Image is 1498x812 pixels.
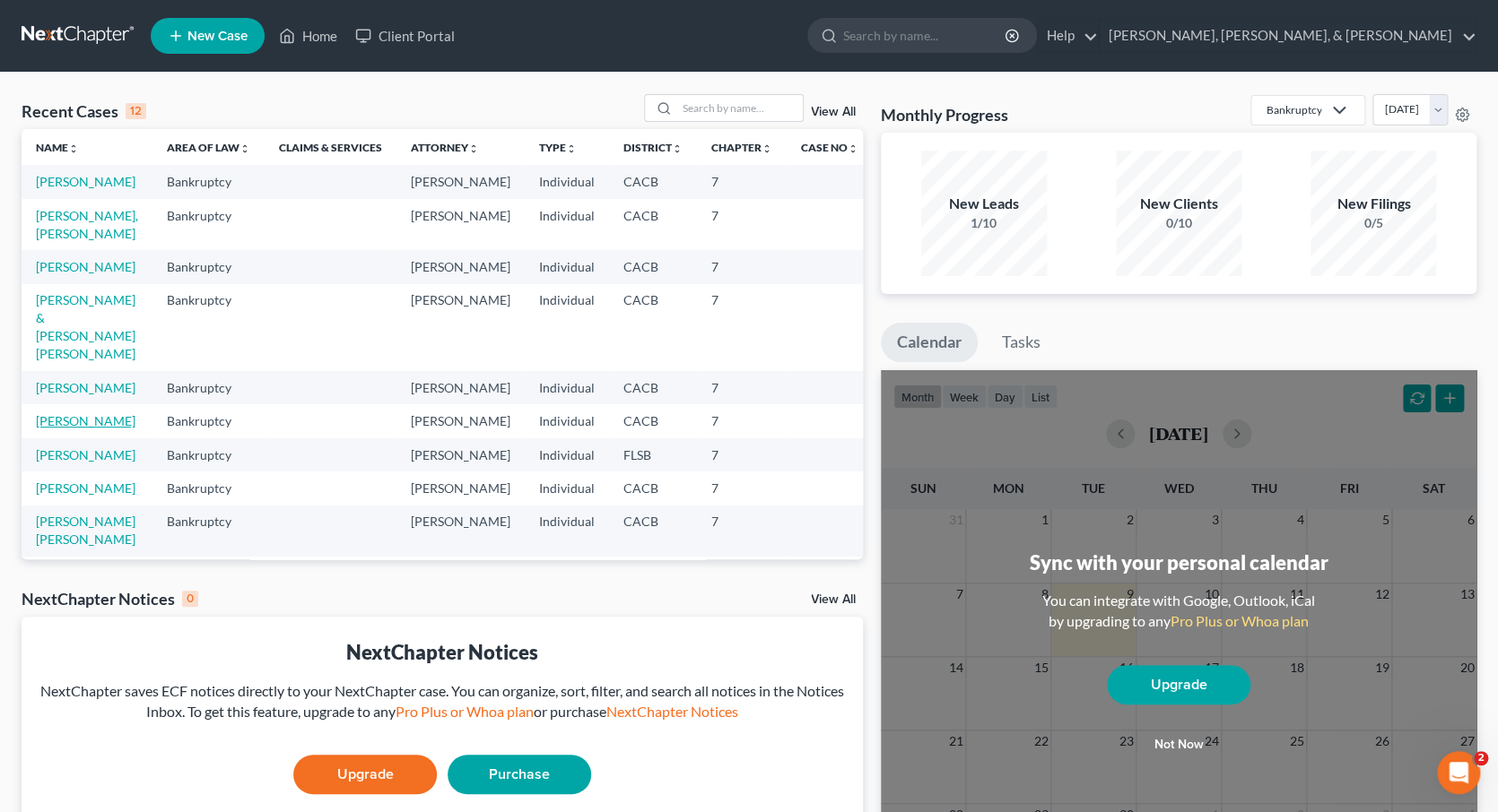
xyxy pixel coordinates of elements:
[152,404,265,437] td: Bankruptcy
[396,471,525,505] td: [PERSON_NAME]
[36,514,135,547] a: [PERSON_NAME] [PERSON_NAME]
[525,250,609,283] td: Individual
[606,703,738,720] a: NextChapter Notices
[525,404,609,437] td: Individual
[609,505,697,557] td: CACB
[152,505,265,557] td: Bankruptcy
[396,505,525,557] td: [PERSON_NAME]
[921,194,1047,214] div: New Leads
[36,259,135,274] a: [PERSON_NAME]
[36,174,135,189] a: [PERSON_NAME]
[36,208,138,241] a: [PERSON_NAME], [PERSON_NAME]
[270,20,346,52] a: Home
[68,143,79,154] i: unfold_more
[1107,665,1250,704] a: Upgrade
[986,323,1057,362] a: Tasks
[36,681,849,722] div: NextChapter saves ECF notices directly to your NextChapter case. You can organize, sort, filter, ...
[152,371,265,404] td: Bankruptcy
[36,141,79,154] a: Nameunfold_more
[762,143,772,154] i: unfold_more
[609,284,697,371] td: CACB
[525,165,609,198] td: Individual
[566,143,577,154] i: unfold_more
[1029,549,1328,576] div: Sync with your personal calendar
[396,284,525,371] td: [PERSON_NAME]
[697,250,787,283] td: 7
[265,129,396,165] th: Claims & Services
[1107,728,1250,764] button: Not now
[152,250,265,283] td: Bankruptcy
[697,165,787,198] td: 7
[697,371,787,404] td: 7
[1100,20,1476,52] a: [PERSON_NAME], [PERSON_NAME], & [PERSON_NAME]
[1437,751,1480,794] iframe: Intercom live chat
[697,505,787,557] td: 7
[22,588,198,609] div: NextChapter Notices
[623,141,683,154] a: Districtunfold_more
[609,404,697,437] td: CACB
[167,141,250,154] a: Area of Lawunfold_more
[396,438,525,471] td: [PERSON_NAME]
[1035,591,1322,632] div: You can integrate with Google, Outlook, iCal by upgrading to any
[1311,194,1436,214] div: New Filings
[525,505,609,557] td: Individual
[396,404,525,437] td: [PERSON_NAME]
[525,371,609,404] td: Individual
[697,404,787,437] td: 7
[811,593,856,606] a: View All
[152,165,265,198] td: Bankruptcy
[801,141,858,154] a: Case Nounfold_more
[921,214,1047,232] div: 1/10
[36,480,135,496] a: [PERSON_NAME]
[411,141,479,154] a: Attorneyunfold_more
[36,638,849,666] div: NextChapter Notices
[1266,102,1321,117] div: Bankruptcy
[609,471,697,505] td: CACB
[811,106,856,118] a: View All
[152,471,265,505] td: Bankruptcy
[396,250,525,283] td: [PERSON_NAME]
[525,438,609,471] td: Individual
[677,95,803,121] input: Search by name...
[609,165,697,198] td: CACB
[396,557,525,608] td: [PERSON_NAME]
[1474,751,1488,765] span: 2
[672,143,683,154] i: unfold_more
[609,557,697,608] td: CACB
[1171,612,1309,629] a: Pro Plus or Whoa plan
[1311,214,1436,232] div: 0/5
[182,591,198,607] div: 0
[396,371,525,404] td: [PERSON_NAME]
[697,284,787,371] td: 7
[539,141,577,154] a: Typeunfold_more
[1116,194,1241,214] div: New Clients
[525,199,609,250] td: Individual
[697,557,787,608] td: 7
[881,104,1008,125] h3: Monthly Progress
[152,284,265,371] td: Bankruptcy
[396,703,534,720] a: Pro Plus or Whoa plan
[609,371,697,404] td: CACB
[126,103,146,119] div: 12
[448,755,591,794] a: Purchase
[22,100,146,122] div: Recent Cases
[36,447,135,462] a: [PERSON_NAME]
[152,438,265,471] td: Bankruptcy
[711,141,772,154] a: Chapterunfold_more
[468,143,479,154] i: unfold_more
[1116,214,1241,232] div: 0/10
[396,165,525,198] td: [PERSON_NAME]
[881,323,978,362] a: Calendar
[525,284,609,371] td: Individual
[152,199,265,250] td: Bankruptcy
[697,471,787,505] td: 7
[609,199,697,250] td: CACB
[848,143,858,154] i: unfold_more
[1038,20,1098,52] a: Help
[346,20,463,52] a: Client Portal
[525,557,609,608] td: Individual
[697,199,787,250] td: 7
[843,19,1007,52] input: Search by name...
[187,30,248,43] span: New Case
[525,471,609,505] td: Individual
